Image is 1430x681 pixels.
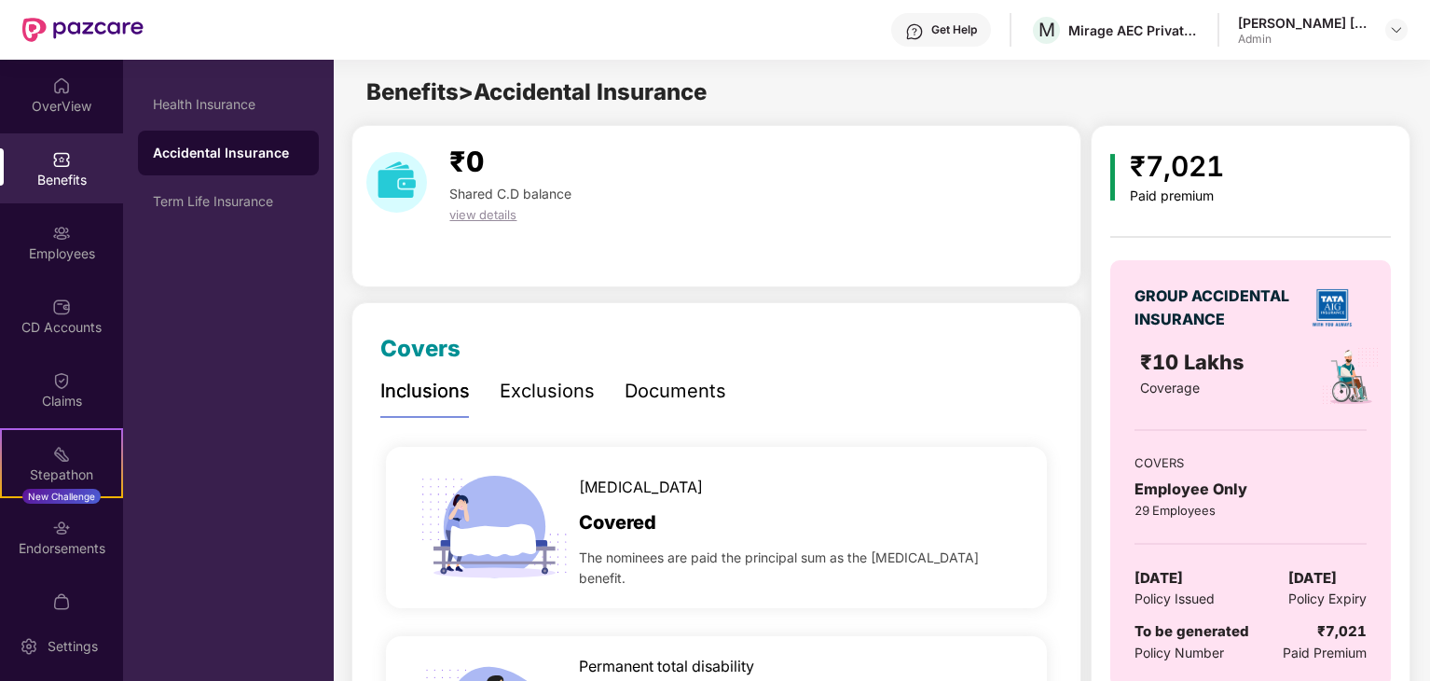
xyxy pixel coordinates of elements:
[905,22,924,41] img: svg+xml;base64,PHN2ZyBpZD0iSGVscC0zMngzMiIgeG1sbnM9Imh0dHA6Ly93d3cudzMub3JnLzIwMDAvc3ZnIiB3aWR0aD...
[366,152,427,213] img: download
[1134,567,1183,590] span: [DATE]
[52,519,71,537] img: svg+xml;base64,PHN2ZyBpZD0iRW5kb3JzZW1lbnRzIiB4bWxucz0iaHR0cDovL3d3dy53My5vcmcvMjAwMC9zdmciIHdpZH...
[52,298,71,316] img: svg+xml;base64,PHN2ZyBpZD0iQ0RfQWNjb3VudHMiIGRhdGEtbmFtZT0iQ0QgQWNjb3VudHMiIHhtbG5zPSJodHRwOi8vd3...
[579,655,754,678] span: Permanent total disability
[1134,622,1249,640] span: To be generated
[1389,22,1404,37] img: svg+xml;base64,PHN2ZyBpZD0iRHJvcGRvd24tMzJ4MzIiIHhtbG5zPSJodHRwOi8vd3d3LnczLm9yZy8yMDAwL3N2ZyIgd2...
[1068,21,1199,39] div: Mirage AEC Private Limited
[1134,501,1366,520] div: 29 Employees
[1320,346,1381,407] img: policyIcon
[52,445,71,464] img: svg+xml;base64,PHN2ZyB4bWxucz0iaHR0cDovL3d3dy53My5vcmcvMjAwMC9zdmciIHdpZHRoPSIyMSIgaGVpZ2h0PSIyMC...
[1288,589,1367,609] span: Policy Expiry
[449,186,571,202] span: Shared C.D balance
[1134,478,1366,501] div: Employee Only
[1130,188,1224,204] div: Paid premium
[366,78,707,105] span: Benefits > Accidental Insurance
[380,377,470,406] div: Inclusions
[1134,589,1215,609] span: Policy Issued
[20,637,38,656] img: svg+xml;base64,PHN2ZyBpZD0iU2V0dGluZy0yMHgyMCIgeG1sbnM9Imh0dHA6Ly93d3cudzMub3JnLzIwMDAvc3ZnIiB3aW...
[52,150,71,169] img: svg+xml;base64,PHN2ZyBpZD0iQmVuZWZpdHMiIHhtbG5zPSJodHRwOi8vd3d3LnczLm9yZy8yMDAwL3N2ZyIgd2lkdGg9Ij...
[579,476,703,499] span: [MEDICAL_DATA]
[414,447,575,608] img: icon
[1238,14,1368,32] div: [PERSON_NAME] [PERSON_NAME]
[449,145,484,178] span: ₹0
[153,144,304,162] div: Accidental Insurance
[1110,154,1115,201] img: icon
[1140,350,1250,374] span: ₹10 Lakhs
[1134,453,1366,472] div: COVERS
[1130,145,1224,188] div: ₹7,021
[52,592,71,611] img: svg+xml;base64,PHN2ZyBpZD0iTXlfT3JkZXJzIiBkYXRhLW5hbWU9Ik15IE9yZGVycyIgeG1sbnM9Imh0dHA6Ly93d3cudz...
[153,194,304,209] div: Term Life Insurance
[931,22,977,37] div: Get Help
[579,508,656,537] span: Covered
[1283,643,1367,663] span: Paid Premium
[52,76,71,95] img: svg+xml;base64,PHN2ZyBpZD0iSG9tZSIgeG1sbnM9Imh0dHA6Ly93d3cudzMub3JnLzIwMDAvc3ZnIiB3aWR0aD0iMjAiIG...
[625,377,726,406] div: Documents
[1134,285,1298,331] div: GROUP ACCIDENTAL INSURANCE
[1238,32,1368,47] div: Admin
[500,377,595,406] div: Exclusions
[1317,620,1367,643] div: ₹7,021
[1134,645,1224,660] span: Policy Number
[42,637,103,656] div: Settings
[22,18,144,42] img: New Pazcare Logo
[22,489,101,504] div: New Challenge
[2,466,121,484] div: Stepathon
[1288,567,1337,590] span: [DATE]
[153,97,304,112] div: Health Insurance
[579,548,1019,589] span: The nominees are paid the principal sum as the [MEDICAL_DATA] benefit.
[1140,380,1200,396] span: Coverage
[380,331,461,367] div: Covers
[52,224,71,243] img: svg+xml;base64,PHN2ZyBpZD0iRW1wbG95ZWVzIiB4bWxucz0iaHR0cDovL3d3dy53My5vcmcvMjAwMC9zdmciIHdpZHRoPS...
[1304,280,1360,336] img: insurerLogo
[52,371,71,390] img: svg+xml;base64,PHN2ZyBpZD0iQ2xhaW0iIHhtbG5zPSJodHRwOi8vd3d3LnczLm9yZy8yMDAwL3N2ZyIgd2lkdGg9IjIwIi...
[1038,19,1055,41] span: M
[449,207,516,222] span: view details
